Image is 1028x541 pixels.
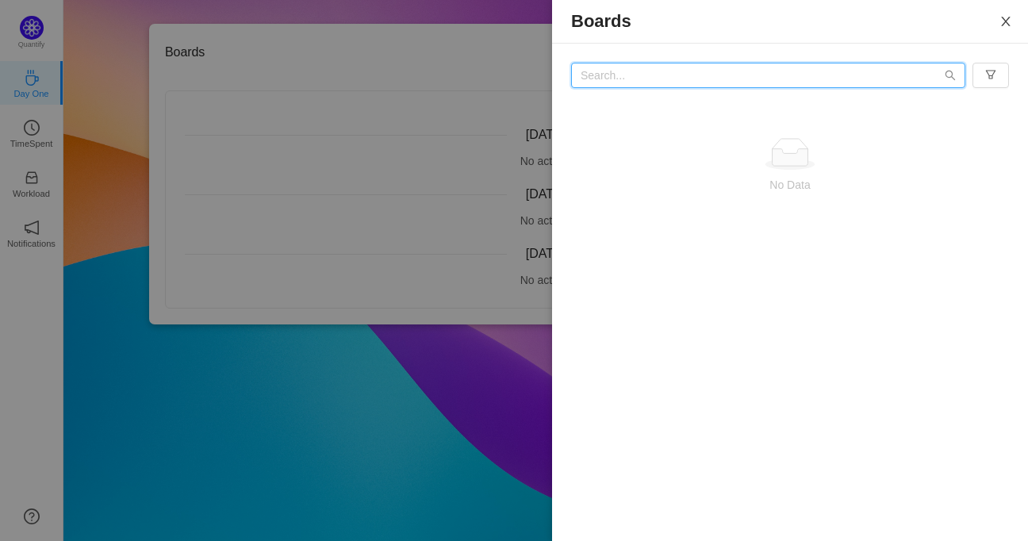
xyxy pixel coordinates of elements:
p: No Data [584,176,996,194]
i: icon: search [945,70,956,81]
input: Search... [571,63,965,88]
button: icon: filter [972,63,1009,88]
i: icon: close [999,15,1012,28]
p: Boards [571,13,1009,30]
